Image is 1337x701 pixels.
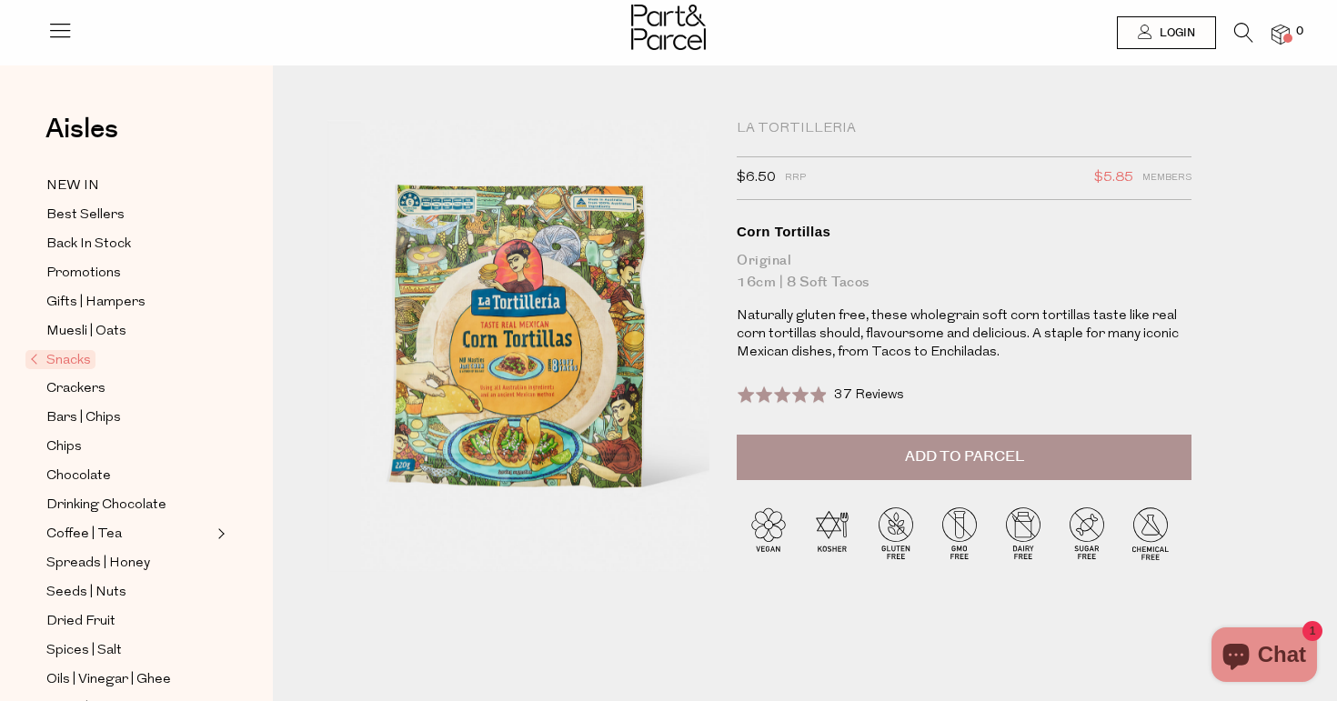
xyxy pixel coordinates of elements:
[46,553,150,575] span: Spreads | Honey
[46,436,212,458] a: Chips
[1117,16,1216,49] a: Login
[46,611,116,633] span: Dried Fruit
[46,292,146,314] span: Gifts | Hampers
[928,501,991,565] img: P_P-ICONS-Live_Bec_V11_GMO_Free.svg
[46,466,111,487] span: Chocolate
[46,495,166,516] span: Drinking Chocolate
[46,640,122,662] span: Spices | Salt
[1206,627,1322,686] inbox-online-store-chat: Shopify online store chat
[46,582,126,604] span: Seeds | Nuts
[30,349,212,371] a: Snacks
[1055,501,1119,565] img: P_P-ICONS-Live_Bec_V11_Sugar_Free.svg
[800,501,864,565] img: P_P-ICONS-Live_Bec_V11_Kosher.svg
[46,175,212,197] a: NEW IN
[1094,166,1133,190] span: $5.85
[46,233,212,255] a: Back In Stock
[46,524,122,546] span: Coffee | Tea
[45,115,118,161] a: Aisles
[1119,501,1182,565] img: P_P-ICONS-Live_Bec_V11_Chemical_Free.svg
[737,307,1191,362] p: Naturally gluten free, these wholegrain soft corn tortillas taste like real corn tortillas should...
[46,407,121,429] span: Bars | Chips
[46,639,212,662] a: Spices | Salt
[46,552,212,575] a: Spreads | Honey
[46,668,212,691] a: Oils | Vinegar | Ghee
[46,581,212,604] a: Seeds | Nuts
[213,523,226,545] button: Expand/Collapse Coffee | Tea
[905,446,1024,467] span: Add to Parcel
[46,610,212,633] a: Dried Fruit
[327,120,709,571] img: Corn Tortillas
[46,320,212,343] a: Muesli | Oats
[785,166,806,190] span: RRP
[991,501,1055,565] img: P_P-ICONS-Live_Bec_V11_Dairy_Free.svg
[737,250,1191,294] div: Original 16cm | 8 Soft Tacos
[46,523,212,546] a: Coffee | Tea
[46,377,212,400] a: Crackers
[46,436,82,458] span: Chips
[1142,166,1191,190] span: Members
[46,494,212,516] a: Drinking Chocolate
[737,120,1191,138] div: La Tortilleria
[1292,24,1308,40] span: 0
[46,465,212,487] a: Chocolate
[737,166,776,190] span: $6.50
[834,388,904,402] span: 37 Reviews
[46,262,212,285] a: Promotions
[1155,25,1195,41] span: Login
[864,501,928,565] img: P_P-ICONS-Live_Bec_V11_Gluten_Free.svg
[46,321,126,343] span: Muesli | Oats
[46,406,212,429] a: Bars | Chips
[737,501,800,565] img: P_P-ICONS-Live_Bec_V11_Vegan.svg
[737,435,1191,480] button: Add to Parcel
[25,350,95,369] span: Snacks
[46,263,121,285] span: Promotions
[46,291,212,314] a: Gifts | Hampers
[737,223,1191,241] div: Corn Tortillas
[46,378,106,400] span: Crackers
[46,205,125,226] span: Best Sellers
[631,5,706,50] img: Part&Parcel
[1272,25,1290,44] a: 0
[46,204,212,226] a: Best Sellers
[45,109,118,149] span: Aisles
[46,234,131,255] span: Back In Stock
[46,175,99,197] span: NEW IN
[46,669,171,691] span: Oils | Vinegar | Ghee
